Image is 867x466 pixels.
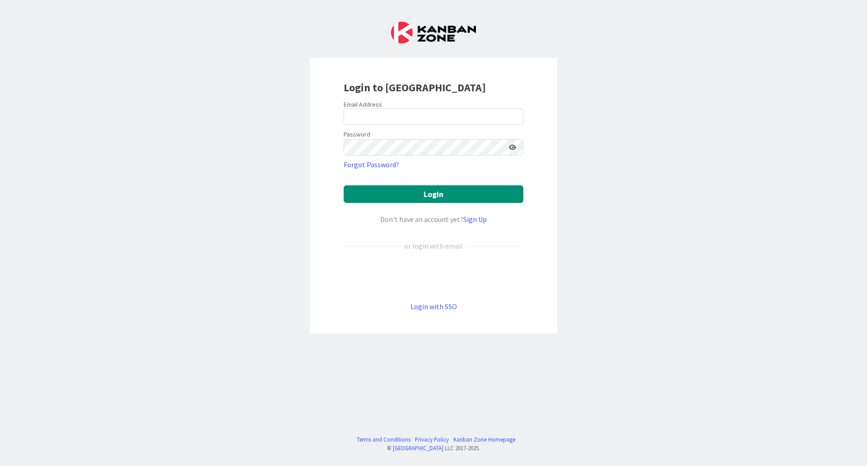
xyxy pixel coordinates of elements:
div: Don’t have an account yet? [344,214,523,225]
label: Password [344,130,370,139]
div: © LLC 2017- 2025 . [352,444,515,452]
div: or login with email [402,240,465,251]
b: Login to [GEOGRAPHIC_DATA] [344,80,486,94]
iframe: Kirjaudu Google-tilillä -painike [339,266,528,286]
a: Sign Up [463,215,487,224]
label: Email Address [344,100,382,108]
img: Kanban Zone [391,22,476,43]
a: [GEOGRAPHIC_DATA] [393,444,443,452]
a: Terms and Conditions [357,435,410,444]
button: Login [344,185,523,203]
a: Kanban Zone Homepage [453,435,515,444]
a: Privacy Policy [415,435,449,444]
a: Forgot Password? [344,159,399,170]
a: Login with SSO [410,302,457,311]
